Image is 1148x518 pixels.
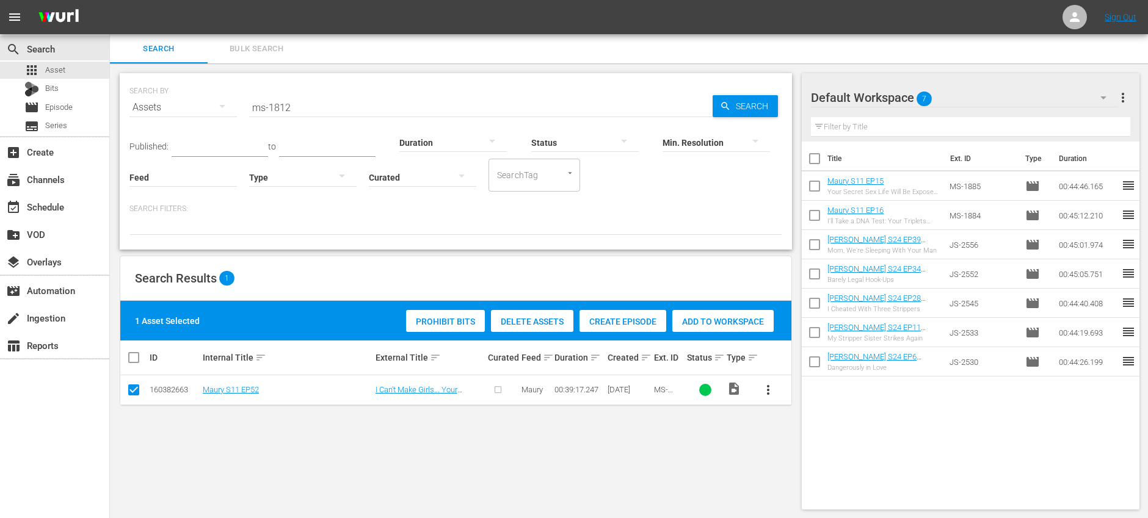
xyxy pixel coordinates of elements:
td: JS-2556 [945,230,1021,259]
span: reorder [1121,295,1136,310]
span: Overlays [6,255,21,270]
span: Create [6,145,21,160]
img: ans4CAIJ8jUAAAAAAAAAAAAAAAAAAAAAAAAgQb4GAAAAAAAAAAAAAAAAAAAAAAAAJMjXAAAAAAAAAAAAAAAAAAAAAAAAgAT5G... [29,3,88,32]
span: menu [7,10,22,24]
td: MS-1885 [945,171,1021,201]
div: Type [727,350,749,365]
a: [PERSON_NAME] S24 EP6 (8min) [827,352,921,370]
a: Sign Out [1105,12,1136,22]
td: 00:44:46.165 [1054,171,1121,201]
div: 1 Asset Selected [135,315,200,327]
th: Duration [1052,142,1125,176]
span: reorder [1121,237,1136,251]
span: reorder [1121,325,1136,339]
span: Create Episode [579,317,666,326]
span: Maury [521,385,543,394]
div: Curated [488,353,517,362]
span: Add to Workspace [672,317,774,326]
div: I'll Take a DNA Test: Your Triplets Aren't Mine [827,217,939,225]
div: I Cheated With Three Strippers [827,305,939,313]
th: Ext. ID [943,142,1019,176]
td: JS-2552 [945,259,1021,289]
div: 00:39:17.247 [554,385,604,394]
span: Episode [1025,208,1040,223]
button: Open [564,167,576,179]
button: Search [713,95,778,117]
button: Create Episode [579,310,666,332]
th: Type [1018,142,1052,176]
span: Episode [24,100,39,115]
div: ID [150,353,199,362]
td: 00:45:12.210 [1054,201,1121,230]
td: JS-2530 [945,347,1021,376]
a: Maury S11 EP15 [827,176,884,185]
button: Prohibit Bits [406,310,485,332]
a: [PERSON_NAME] S24 EP11 (8min) [827,323,926,341]
span: Bits [45,82,59,95]
td: 00:45:01.974 [1054,230,1121,259]
button: Delete Assets [491,310,573,332]
span: Reports [6,339,21,353]
span: Episode [1025,179,1040,193]
div: Bits [24,82,39,96]
div: Status [687,350,723,365]
span: Asset [45,64,65,76]
span: VOD [6,228,21,242]
span: Episode [1025,354,1040,369]
div: Ext. ID [654,353,683,362]
td: 00:44:40.408 [1054,289,1121,318]
a: Maury S11 EP52 [203,385,259,394]
td: JS-2533 [945,318,1021,347]
div: Barely Legal Hook-Ups [827,276,939,284]
div: Duration [554,350,604,365]
span: Series [45,120,67,132]
div: Feed [521,350,551,365]
span: Ingestion [6,311,21,326]
div: Dangerously in Love [827,364,939,372]
span: Search [117,42,200,56]
span: Delete Assets [491,317,573,326]
span: Search [731,95,778,117]
button: Add to Workspace [672,310,774,332]
p: Search Filters: [129,204,782,214]
div: [DATE] [608,385,650,394]
span: Bulk Search [215,42,298,56]
span: reorder [1121,354,1136,369]
a: [PERSON_NAME] S24 EP34 (8min) [827,264,926,282]
th: Title [827,142,943,176]
span: 1 [219,271,234,286]
span: Search Results [135,271,217,286]
span: sort [747,352,758,363]
span: more_vert [761,383,776,397]
span: sort [430,352,441,363]
a: Maury S11 EP16 [827,206,884,215]
div: External Title [376,350,485,365]
span: reorder [1121,266,1136,281]
span: Episode [1025,267,1040,281]
span: Episode [1025,237,1040,252]
span: more_vert [1116,90,1130,105]
span: Series [24,119,39,134]
a: I Can't Make Girls... Your Daughter Isn't Mine! [376,385,462,403]
div: My Stripper Sister Strikes Again [827,334,939,342]
span: reorder [1121,178,1136,193]
td: JS-2545 [945,289,1021,318]
td: MS-1884 [945,201,1021,230]
a: [PERSON_NAME] S24 EP28 (8min) [827,293,926,312]
span: Search [6,42,21,57]
div: Assets [129,90,237,124]
span: Episode [1025,325,1040,340]
span: Prohibit Bits [406,317,485,326]
span: to [268,142,276,151]
span: sort [255,352,266,363]
button: more_vert [1116,83,1130,112]
span: sort [543,352,554,363]
div: Default Workspace [811,81,1117,115]
td: 00:45:05.751 [1054,259,1121,289]
td: 00:44:26.199 [1054,347,1121,376]
span: sort [714,352,725,363]
div: Mom, We're Sleeping With Your Man [827,246,939,254]
div: 160382663 [150,385,199,394]
span: reorder [1121,207,1136,222]
span: Channels [6,173,21,187]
